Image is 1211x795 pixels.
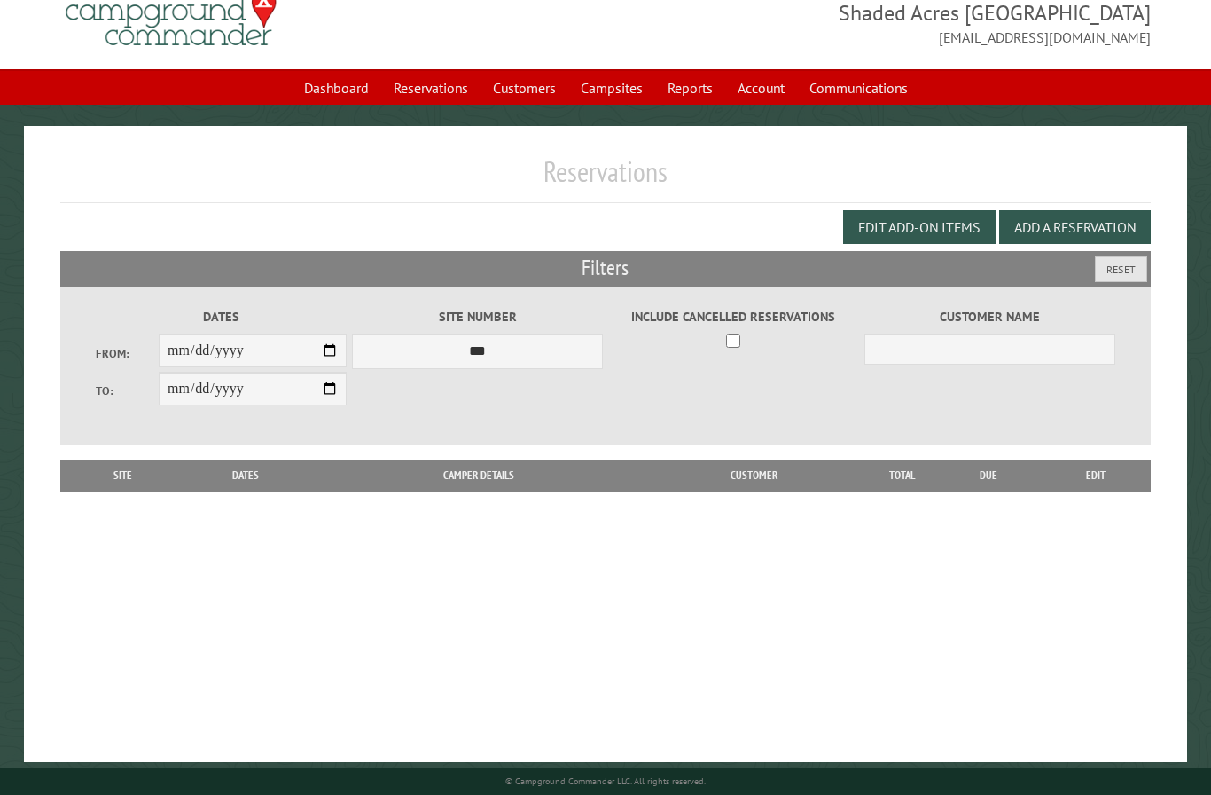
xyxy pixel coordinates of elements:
label: From: [96,345,159,362]
a: Communications [799,71,918,105]
th: Dates [176,460,316,492]
a: Reports [657,71,723,105]
button: Add a Reservation [999,210,1151,244]
h2: Filters [60,251,1150,285]
th: Edit [1040,460,1150,492]
label: Customer Name [864,307,1115,327]
th: Total [867,460,938,492]
label: Dates [96,307,347,327]
a: Account [727,71,795,105]
label: Site Number [352,307,603,327]
th: Due [938,460,1041,492]
a: Customers [482,71,566,105]
label: To: [96,382,159,399]
a: Campsites [570,71,653,105]
a: Dashboard [293,71,379,105]
th: Camper Details [316,460,641,492]
button: Reset [1095,256,1147,282]
h1: Reservations [60,154,1150,203]
a: Reservations [383,71,479,105]
th: Customer [641,460,866,492]
th: Site [69,460,176,492]
button: Edit Add-on Items [843,210,996,244]
small: © Campground Commander LLC. All rights reserved. [505,775,706,787]
label: Include Cancelled Reservations [608,307,859,327]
